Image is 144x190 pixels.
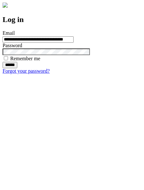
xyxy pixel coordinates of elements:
[3,43,22,48] label: Password
[3,15,141,24] h2: Log in
[3,3,8,8] img: logo-4e3dc11c47720685a147b03b5a06dd966a58ff35d612b21f08c02c0306f2b779.png
[3,30,15,36] label: Email
[10,56,40,61] label: Remember me
[3,68,50,74] a: Forgot your password?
